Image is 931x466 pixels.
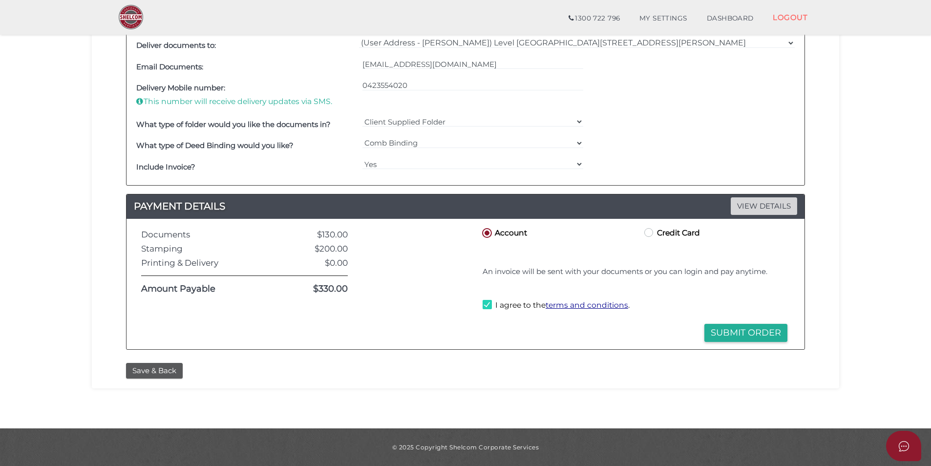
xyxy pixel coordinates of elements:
[697,9,763,28] a: DASHBOARD
[630,9,697,28] a: MY SETTINGS
[276,284,355,294] div: $330.00
[362,80,584,91] input: Please enter a valid 10-digit phone number
[546,300,628,310] a: terms and conditions
[136,96,358,107] p: This number will receive delivery updates via SMS.
[99,443,832,451] div: © 2025 Copyright Shelcom Corporate Services
[136,162,195,171] b: Include Invoice?
[136,141,294,150] b: What type of Deed Binding would you like?
[127,198,804,214] a: PAYMENT DETAILSVIEW DETAILS
[126,363,183,379] button: Save & Back
[134,258,276,268] div: Printing & Delivery
[704,324,787,342] button: Submit Order
[731,197,797,214] span: VIEW DETAILS
[276,244,355,254] div: $200.00
[134,284,276,294] div: Amount Payable
[480,226,527,238] label: Account
[559,9,630,28] a: 1300 722 796
[276,230,355,239] div: $130.00
[134,230,276,239] div: Documents
[483,268,787,276] h4: An invoice will be sent with your documents or you can login and pay anytime.
[136,41,216,50] b: Deliver documents to:
[276,258,355,268] div: $0.00
[483,300,630,312] label: I agree to the .
[763,7,817,27] a: LOGOUT
[136,62,203,71] b: Email Documents:
[127,198,804,214] h4: PAYMENT DETAILS
[136,83,225,92] b: Delivery Mobile number:
[642,226,700,238] label: Credit Card
[134,244,276,254] div: Stamping
[886,431,921,461] button: Open asap
[136,120,331,129] b: What type of folder would you like the documents in?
